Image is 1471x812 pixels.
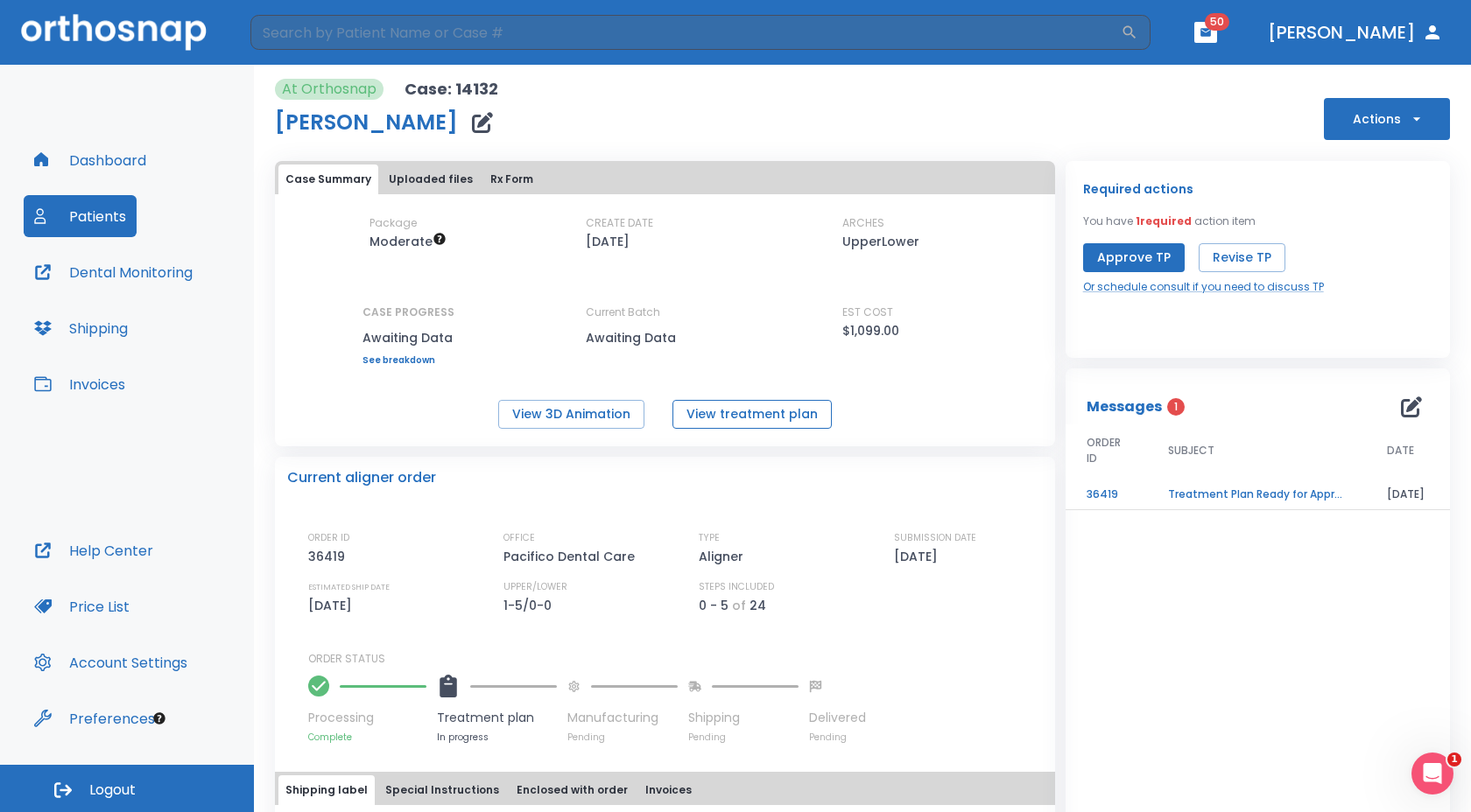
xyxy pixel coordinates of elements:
p: SUBMISSION DATE [894,530,976,546]
span: Logout [89,780,136,800]
button: Preferences [24,697,165,739]
span: 1 [1167,398,1185,416]
img: Orthosnap [21,14,207,50]
p: Current Batch [586,304,743,320]
p: Pending [809,731,866,744]
p: Shipping [688,709,799,727]
p: [DATE] [894,546,944,567]
span: SUBJECT [1168,443,1214,458]
p: 24 [750,595,766,616]
p: Case: 14132 [405,79,498,100]
iframe: Intercom live chat [1411,752,1453,794]
span: Up to 20 Steps (40 aligners) [370,233,447,250]
button: Actions [1324,98,1450,140]
td: [DATE] [1366,479,1450,510]
p: Required actions [1083,178,1193,199]
button: Shipping [24,307,138,349]
div: tabs [278,164,1052,194]
p: [DATE] [308,595,358,616]
button: Price List [24,585,140,627]
div: tabs [278,775,1052,805]
p: In progress [437,731,557,744]
p: Pending [567,731,678,744]
p: At Orthosnap [282,79,377,100]
td: 36419 [1066,479,1147,510]
button: Dental Monitoring [24,251,203,293]
p: Manufacturing [567,709,678,727]
p: Messages [1087,396,1162,417]
p: Delivered [809,709,866,727]
h1: [PERSON_NAME] [275,112,458,133]
button: Shipping label [278,775,375,805]
input: Search by Patient Name or Case # [250,15,1121,50]
p: Awaiting Data [586,327,743,348]
p: Package [370,215,417,231]
button: Approve TP [1083,243,1185,272]
span: DATE [1387,443,1414,458]
p: of [732,595,746,616]
p: STEPS INCLUDED [699,579,774,595]
p: Current aligner order [287,467,436,488]
p: 1-5/0-0 [503,595,558,616]
p: UpperLower [842,231,919,252]
span: 1 [1447,752,1461,766]
p: 0 - 5 [699,595,728,616]
p: Aligner [699,546,750,567]
p: ARCHES [842,215,884,231]
p: Treatment plan [437,709,557,727]
p: Complete [308,731,426,744]
p: You have action item [1083,213,1256,229]
p: Processing [308,709,426,727]
p: CASE PROGRESS [362,304,454,320]
p: $1,099.00 [842,320,899,341]
p: Pending [688,731,799,744]
button: Invoices [638,775,699,805]
td: Treatment Plan Ready for Approval! [1147,479,1366,510]
button: Help Center [24,529,164,571]
a: See breakdown [362,355,454,366]
button: Enclosed with order [510,775,635,805]
p: ESTIMATED SHIP DATE [308,579,390,595]
p: TYPE [699,530,720,546]
button: Dashboard [24,139,157,181]
span: 50 [1205,13,1229,31]
button: Account Settings [24,641,198,683]
button: Special Instructions [378,775,506,805]
p: [DATE] [586,231,630,252]
button: Invoices [24,363,136,405]
p: CREATE DATE [586,215,653,231]
p: Awaiting Data [362,327,454,348]
p: OFFICE [503,530,535,546]
p: EST COST [842,304,893,320]
button: Uploaded files [382,164,480,194]
span: 1 required [1136,213,1192,228]
button: View treatment plan [672,400,832,429]
p: UPPER/LOWER [503,579,567,595]
button: Rx Form [483,164,540,194]
p: Pacifico Dental Care [503,546,641,567]
p: ORDER ID [308,530,349,546]
div: Tooltip anchor [151,710,167,726]
button: Case Summary [278,164,378,194]
button: View 3D Animation [498,400,644,429]
span: ORDER ID [1087,435,1126,466]
a: Or schedule consult if you need to discuss TP [1083,279,1324,295]
button: [PERSON_NAME] [1261,17,1450,48]
button: Patients [24,195,137,237]
p: ORDER STATUS [308,651,1043,667]
button: Revise TP [1199,243,1285,272]
p: 36419 [308,546,351,567]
